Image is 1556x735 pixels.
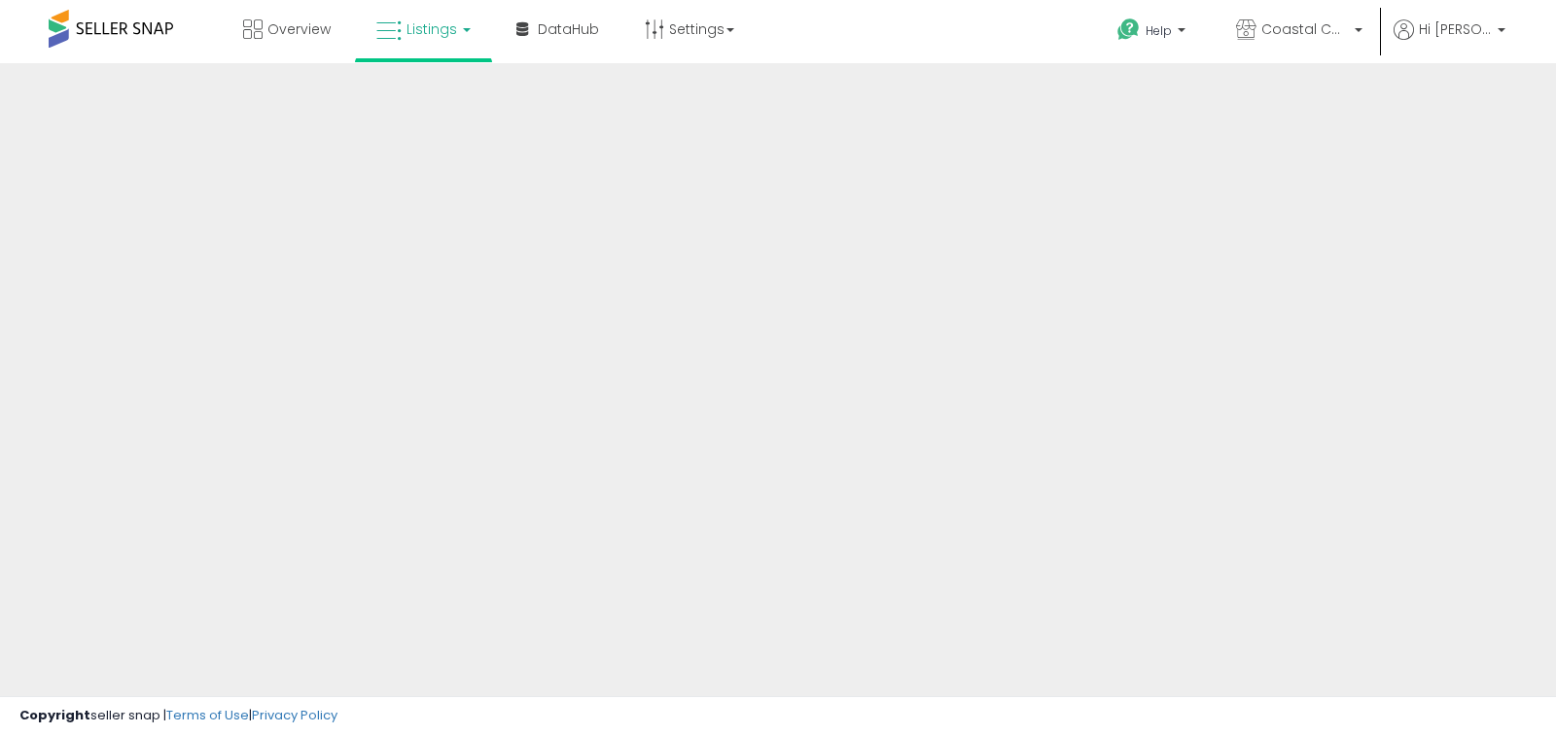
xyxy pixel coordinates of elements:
strong: Copyright [19,706,90,724]
a: Hi [PERSON_NAME] [1394,19,1505,63]
a: Help [1102,3,1205,63]
div: seller snap | | [19,707,337,725]
a: Privacy Policy [252,706,337,724]
i: Get Help [1116,17,1141,42]
span: DataHub [538,19,599,39]
a: Terms of Use [166,706,249,724]
span: Help [1146,22,1172,39]
span: Hi [PERSON_NAME] [1419,19,1492,39]
span: Listings [407,19,457,39]
span: Coastal Co Goods [1261,19,1349,39]
span: Overview [267,19,331,39]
